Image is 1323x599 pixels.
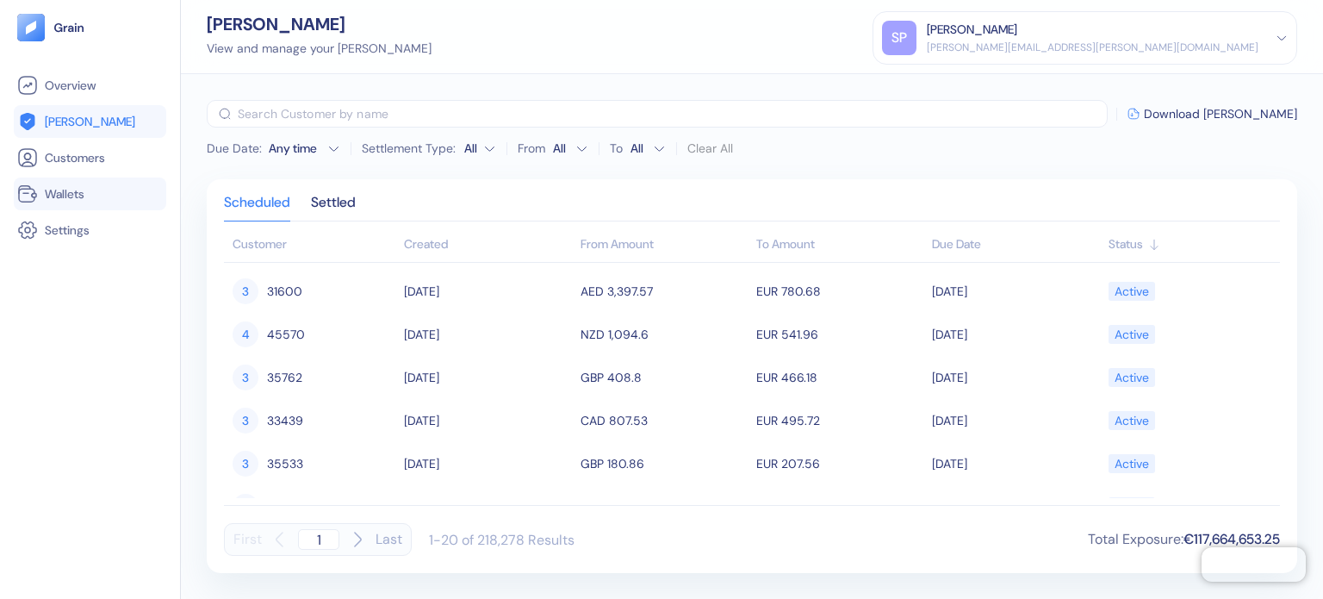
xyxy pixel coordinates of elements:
[53,22,85,34] img: logo
[1127,108,1297,120] button: Download [PERSON_NAME]
[518,142,545,154] label: From
[927,40,1258,55] div: [PERSON_NAME][EMAIL_ADDRESS][PERSON_NAME][DOMAIN_NAME]
[610,142,623,154] label: To
[626,134,666,162] button: To
[576,442,752,485] td: GBP 180.86
[928,442,1103,485] td: [DATE]
[404,235,571,253] div: Sort ascending
[17,75,163,96] a: Overview
[1115,277,1149,306] div: Active
[549,134,588,162] button: From
[207,140,340,157] button: Due Date:Any time
[233,321,258,347] div: 4
[928,399,1103,442] td: [DATE]
[45,77,96,94] span: Overview
[464,134,496,162] button: Settlement Type:
[1115,406,1149,435] div: Active
[1183,530,1280,548] span: €117,664,653.25
[752,356,928,399] td: EUR 466.18
[1202,547,1306,582] iframe: Chatra live chat
[576,228,752,263] th: From Amount
[1115,492,1149,521] div: Active
[45,149,105,166] span: Customers
[400,485,575,528] td: [DATE]
[928,270,1103,313] td: [DATE]
[224,197,290,221] div: Scheduled
[928,356,1103,399] td: [DATE]
[400,442,575,485] td: [DATE]
[1115,449,1149,478] div: Active
[928,313,1103,356] td: [DATE]
[1088,529,1280,550] div: Total Exposure :
[267,492,298,521] span: 8996
[576,270,752,313] td: AED 3,397.57
[576,356,752,399] td: GBP 408.8
[752,270,928,313] td: EUR 780.68
[207,16,432,33] div: [PERSON_NAME]
[752,228,928,263] th: To Amount
[17,14,45,41] img: logo-tablet-V2.svg
[267,363,302,392] span: 35762
[233,523,262,556] button: First
[267,449,303,478] span: 35533
[233,365,258,390] div: 3
[927,21,1017,39] div: [PERSON_NAME]
[1144,108,1297,120] span: Download [PERSON_NAME]
[576,313,752,356] td: NZD 1,094.6
[376,523,402,556] button: Last
[224,228,400,263] th: Customer
[362,142,456,154] label: Settlement Type:
[400,313,575,356] td: [DATE]
[752,485,928,528] td: EUR 539.89
[400,399,575,442] td: [DATE]
[1115,320,1149,349] div: Active
[17,147,163,168] a: Customers
[17,220,163,240] a: Settings
[311,197,356,221] div: Settled
[1115,363,1149,392] div: Active
[233,408,258,434] div: 3
[17,111,163,132] a: [PERSON_NAME]
[752,442,928,485] td: EUR 207.56
[45,222,90,239] span: Settings
[932,235,1099,253] div: Sort ascending
[1109,235,1271,253] div: Sort ascending
[400,270,575,313] td: [DATE]
[882,21,916,55] div: SP
[576,485,752,528] td: AUD 968.11
[752,399,928,442] td: EUR 495.72
[207,40,432,58] div: View and manage your [PERSON_NAME]
[429,531,575,549] div: 1-20 of 218,278 Results
[233,278,258,304] div: 3
[45,113,135,130] span: [PERSON_NAME]
[267,406,303,435] span: 33439
[752,313,928,356] td: EUR 541.96
[233,451,258,477] div: 3
[267,320,305,349] span: 45570
[400,356,575,399] td: [DATE]
[576,399,752,442] td: CAD 807.53
[928,485,1103,528] td: [DATE]
[267,277,302,306] span: 31600
[233,494,258,520] div: 8
[238,100,1108,128] input: Search Customer by name
[17,184,163,204] a: Wallets
[45,185,84,203] span: Wallets
[207,140,262,157] span: Due Date :
[269,140,320,157] div: Any time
